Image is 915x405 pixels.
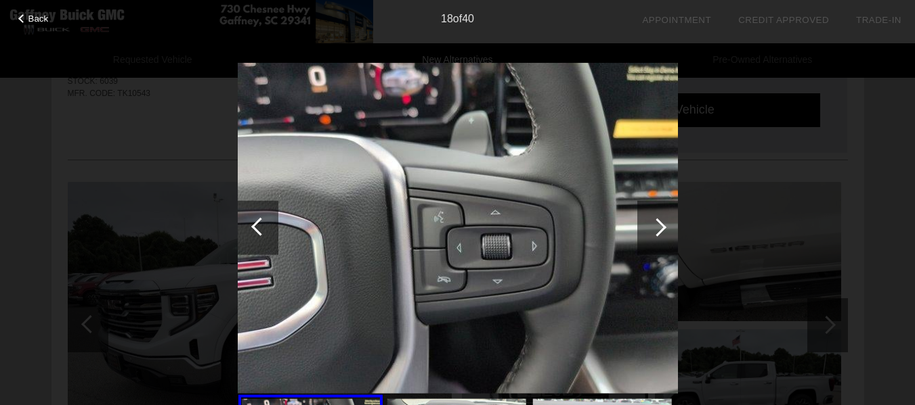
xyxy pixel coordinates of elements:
span: 18 [441,13,453,24]
a: Trade-In [856,15,901,25]
span: Back [28,14,49,24]
a: Credit Approved [738,15,829,25]
img: 18.jpg [238,62,678,393]
span: 40 [462,13,474,24]
a: Appointment [642,15,711,25]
